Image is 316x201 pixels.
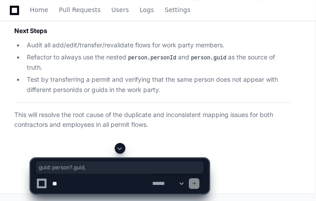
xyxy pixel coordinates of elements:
span: Pull Requests [59,7,100,13]
span: Home [30,7,48,13]
h2: Next Steps [14,26,291,35]
span: guid: person?.guid, [39,164,201,171]
span: Users [112,7,129,13]
p: This will resolve the root cause of the duplicate and inconsistent mapping issues for both contra... [14,110,291,130]
li: Test by transferring a permit and verifying that the same person does not appear with different p... [24,75,291,95]
code: person.personId [126,54,178,62]
li: Refactor to always use the nested and as the source of truth. [24,52,291,73]
span: Settings [165,7,190,13]
li: Audit all add/edit/transfer/revalidate flows for work party members. [24,40,291,50]
span: Logs [140,7,154,13]
code: person.guid [189,54,228,62]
